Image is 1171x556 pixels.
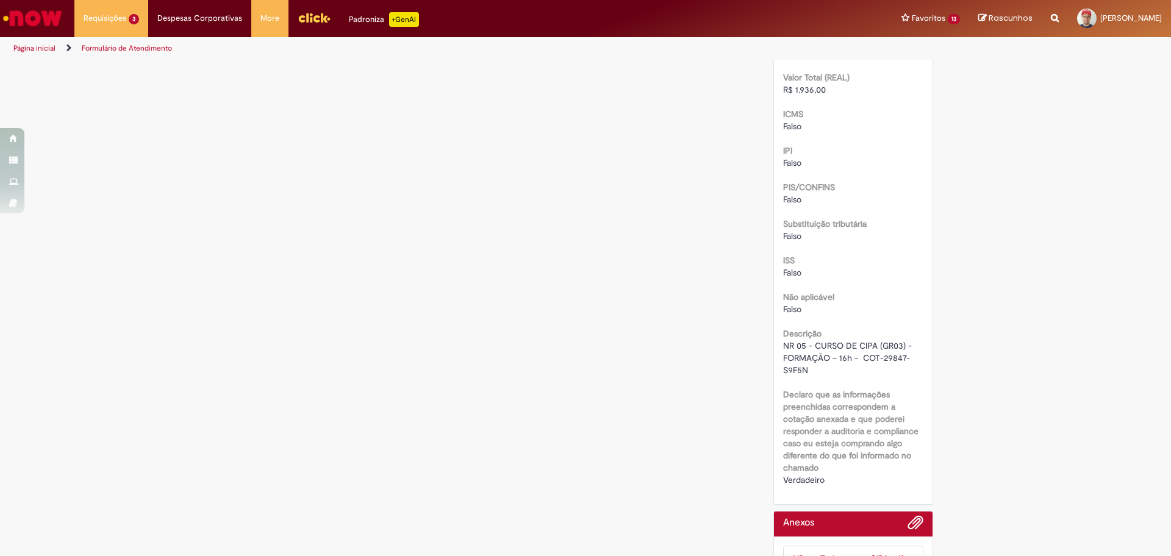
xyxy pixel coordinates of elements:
[978,13,1033,24] a: Rascunhos
[783,230,801,241] span: Falso
[783,157,801,168] span: Falso
[783,84,826,95] span: R$ 1.936,00
[783,109,803,119] b: ICMS
[783,218,867,229] b: Substituição tributária
[783,255,795,266] b: ISS
[783,72,850,83] b: Valor Total (REAL)
[783,267,801,278] span: Falso
[129,14,139,24] span: 3
[908,515,923,536] button: Adicionar anexos
[783,145,792,156] b: IPI
[783,194,801,205] span: Falso
[349,12,419,27] div: Padroniza
[989,12,1033,24] span: Rascunhos
[783,518,814,529] h2: Anexos
[948,14,960,24] span: 13
[912,12,945,24] span: Favoritos
[389,12,419,27] p: +GenAi
[9,37,772,60] ul: Trilhas de página
[783,121,801,132] span: Falso
[1,6,64,30] img: ServiceNow
[783,389,919,473] b: Declaro que as informações preenchidas correspondem a cotação anexada e que poderei responder a a...
[157,12,242,24] span: Despesas Corporativas
[13,43,56,53] a: Página inicial
[298,9,331,27] img: click_logo_yellow_360x200.png
[783,328,822,339] b: Descrição
[783,182,835,193] b: PIS/CONFINS
[783,291,834,302] b: Não aplicável
[260,12,279,24] span: More
[82,43,172,53] a: Formulário de Atendimento
[1100,13,1162,23] span: [PERSON_NAME]
[783,474,825,485] span: Verdadeiro
[783,304,801,315] span: Falso
[84,12,126,24] span: Requisições
[783,340,914,376] span: NR 05 - CURSO DE CIPA (GR03) - FORMAÇÃO – 16h - COT-29847-S9F5N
